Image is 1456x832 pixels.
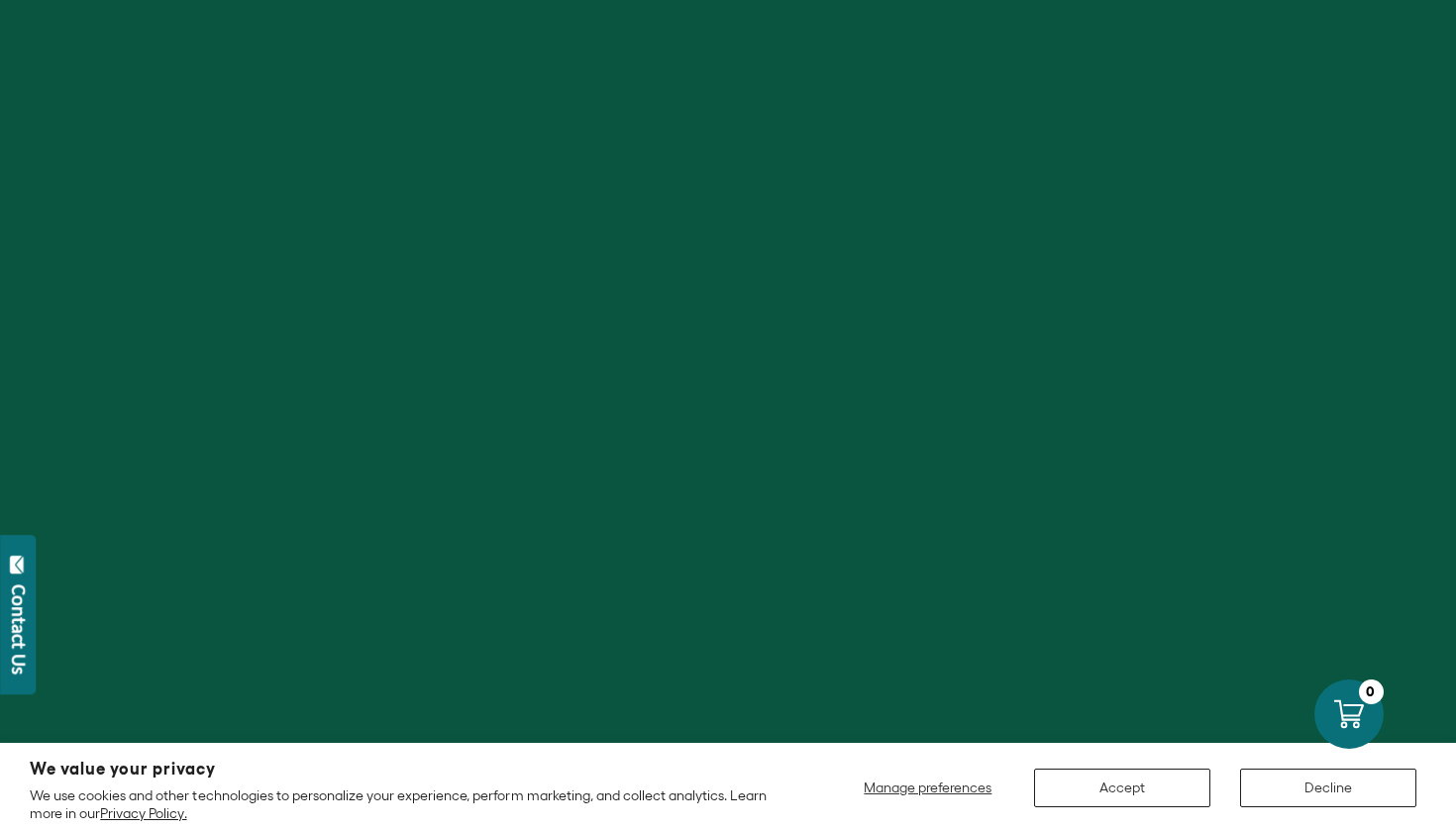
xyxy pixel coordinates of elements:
button: Accept [1034,769,1210,807]
div: Contact Us [9,584,29,675]
div: 0 [1359,679,1384,704]
button: Decline [1240,769,1416,807]
p: We use cookies and other technologies to personalize your experience, perform marketing, and coll... [30,786,782,822]
a: Privacy Policy. [100,805,186,821]
span: Manage preferences [864,780,991,795]
button: Manage preferences [852,769,1004,807]
h2: We value your privacy [30,761,782,778]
